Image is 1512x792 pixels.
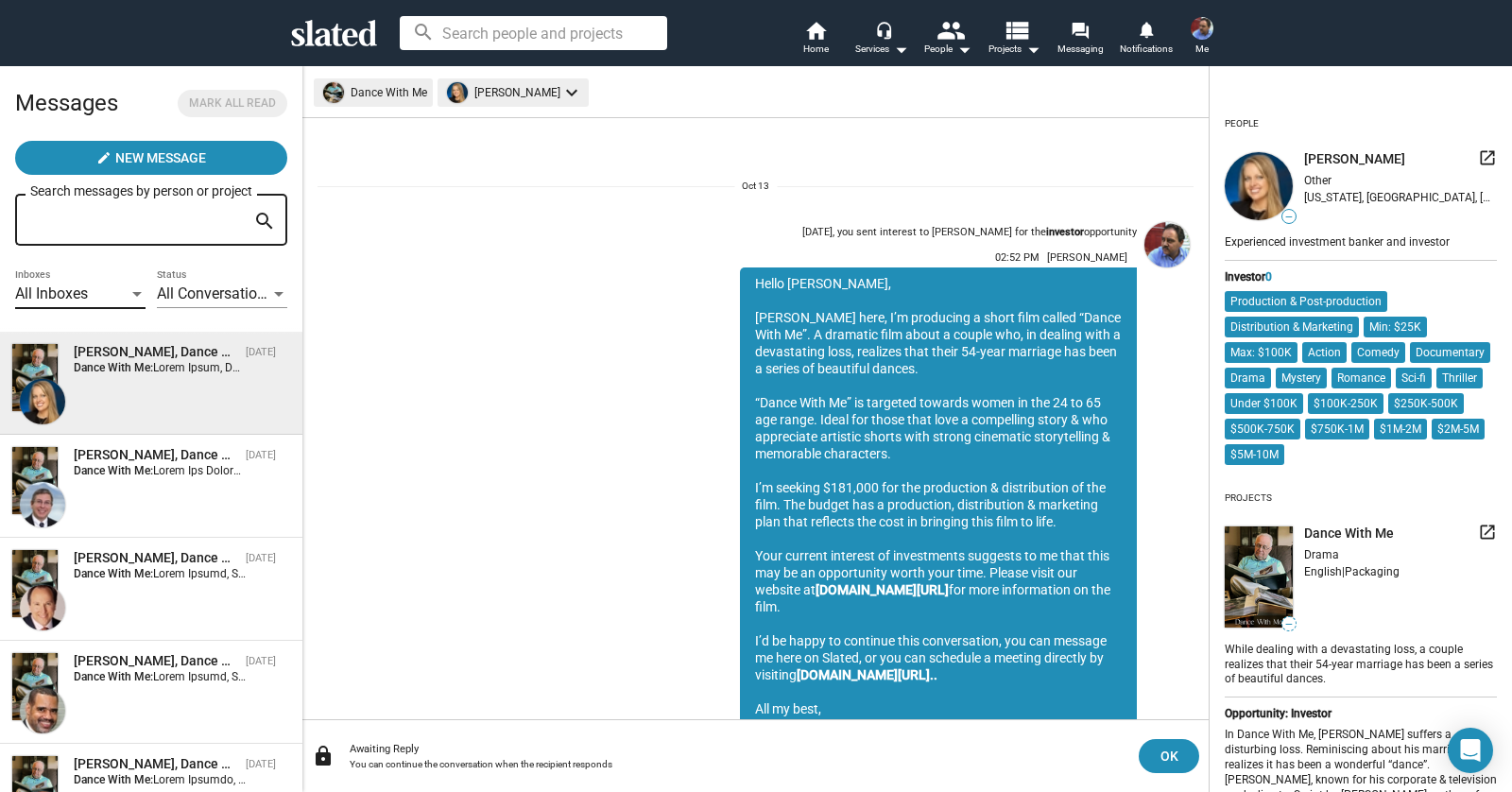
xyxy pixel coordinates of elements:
mat-icon: view_list [1003,16,1030,43]
img: undefined [1225,526,1293,628]
strong: investor [1046,226,1084,238]
a: Home [782,19,849,60]
mat-chip: $750K-1M [1305,419,1369,439]
mat-icon: home [804,19,827,42]
mat-chip: $100K-250K [1308,393,1383,414]
div: People [1225,111,1259,137]
img: Dance With Me [12,344,58,411]
mat-icon: notifications [1137,20,1155,38]
a: Notifications [1113,19,1179,60]
button: New Message [15,141,287,175]
div: Steven Krone, Dance With Me [74,549,238,567]
mat-icon: arrow_drop_down [889,38,912,60]
time: [DATE] [246,552,276,564]
span: [PERSON_NAME] [1047,251,1127,264]
div: [DATE], you sent interest to [PERSON_NAME] for the opportunity [802,226,1137,240]
mat-chip: Under $100K [1225,393,1303,414]
span: Messaging [1057,38,1104,60]
time: [DATE] [246,758,276,770]
img: Dance With Me [12,550,58,617]
strong: Dance With Me: [74,773,153,786]
img: Robert DiGregorio Jr [1144,222,1190,267]
div: Opportunity: Investor [1225,707,1497,720]
div: Reuben McDaniel, Dance With Me [74,652,238,670]
span: Projects [988,38,1040,60]
mat-icon: keyboard_arrow_down [560,81,583,104]
div: While dealing with a devastating loss, a couple realizes that their 54-year marriage has been a s... [1225,639,1497,688]
span: Home [803,38,829,60]
img: Jon Patrick Rhamey [20,482,65,527]
time: [DATE] [246,346,276,358]
span: 0 [1265,270,1272,284]
img: Steven Krone [20,585,65,630]
div: Gabriel Terrazas, Dance With Me [74,755,238,773]
span: — [1282,212,1296,222]
img: undefined [1225,152,1293,220]
img: Kelly Landreth [20,379,65,424]
a: Messaging [1047,19,1113,60]
button: People [915,19,981,60]
a: Robert DiGregorio Jr [1141,218,1194,769]
h2: Messages [15,80,118,126]
mat-icon: forum [1071,21,1089,39]
strong: Dance With Me: [74,567,153,580]
button: Robert DiGregorio JrMe [1179,13,1225,62]
span: Drama [1304,548,1339,561]
div: People [924,38,971,60]
mat-icon: search [253,207,276,236]
mat-chip: Drama [1225,368,1271,388]
mat-chip: Distribution & Marketing [1225,317,1359,337]
strong: Dance With Me: [74,464,153,477]
mat-chip: Comedy [1351,342,1405,363]
div: Open Intercom Messenger [1448,728,1493,773]
mat-icon: headset_mic [875,21,892,38]
mat-chip: Thriller [1436,368,1483,388]
mat-chip: Documentary [1410,342,1490,363]
mat-icon: create [96,150,112,165]
span: All Inboxes [15,284,88,302]
div: Other [1304,174,1497,187]
div: Kelly Landreth, Dance With Me [74,343,238,361]
button: Projects [981,19,1047,60]
img: undefined [447,82,468,103]
time: [DATE] [246,449,276,461]
mat-chip: Min: $25K [1364,317,1427,337]
mat-icon: launch [1478,148,1497,167]
div: You can continue the conversation when the recipient responds [350,759,1124,769]
div: Hello [PERSON_NAME], [PERSON_NAME] here, I’m producing a short film called “Dance With Me”. A dra... [740,267,1137,742]
a: [DOMAIN_NAME][URL].. [797,667,937,682]
span: Me [1195,38,1209,60]
mat-icon: lock [312,745,335,767]
mat-chip: Production & Post-production [1225,291,1387,312]
span: New Message [115,141,206,175]
mat-chip: Max: $100K [1225,342,1297,363]
mat-chip: $500K-750K [1225,419,1300,439]
img: Dance With Me [12,447,58,514]
span: [PERSON_NAME] [1304,150,1405,168]
mat-chip: [PERSON_NAME] [438,78,589,107]
span: — [1282,619,1296,629]
div: [US_STATE], [GEOGRAPHIC_DATA], [GEOGRAPHIC_DATA] [1304,191,1497,204]
mat-chip: Romance [1332,368,1391,388]
a: [DOMAIN_NAME][URL] [816,582,949,597]
img: Dance With Me [12,653,58,720]
img: Reuben McDaniel [20,688,65,733]
span: English [1304,565,1342,578]
span: All Conversations [157,284,273,302]
button: OK [1139,739,1199,773]
span: Mark all read [189,94,276,113]
input: Search people and projects [400,16,667,50]
mat-chip: Sci-fi [1396,368,1432,388]
div: Investor [1225,270,1497,284]
mat-chip: $1M-2M [1374,419,1427,439]
span: Dance With Me [1304,525,1394,542]
mat-chip: Mystery [1276,368,1327,388]
span: Packaging [1345,565,1400,578]
span: Notifications [1120,38,1173,60]
time: [DATE] [246,655,276,667]
mat-icon: arrow_drop_down [1022,38,1044,60]
mat-chip: Action [1302,342,1347,363]
mat-icon: arrow_drop_down [953,38,975,60]
span: OK [1154,739,1184,773]
div: Services [855,38,908,60]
